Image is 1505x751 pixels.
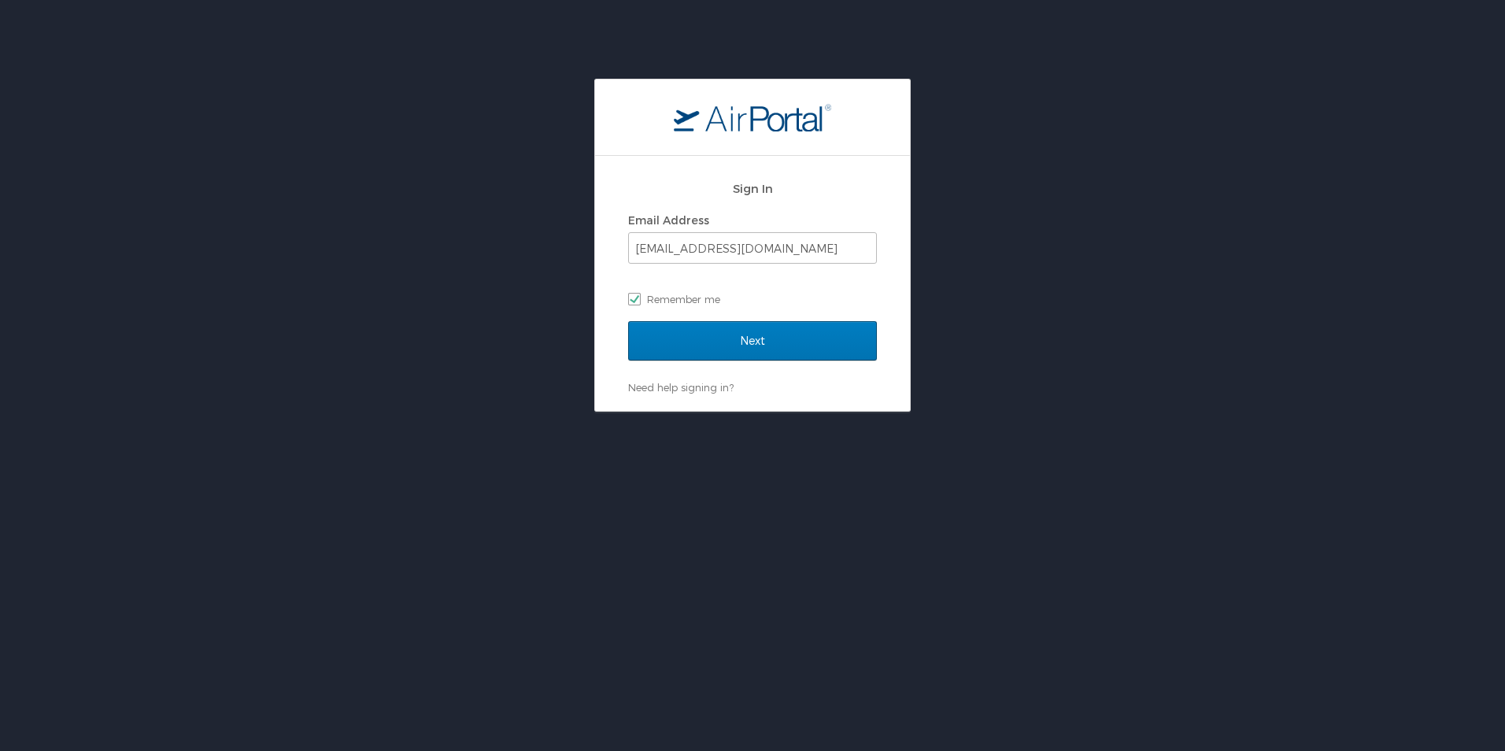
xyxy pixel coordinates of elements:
img: logo [674,103,831,131]
label: Remember me [628,287,877,311]
a: Need help signing in? [628,381,734,394]
label: Email Address [628,213,709,227]
input: Next [628,321,877,361]
h2: Sign In [628,179,877,198]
